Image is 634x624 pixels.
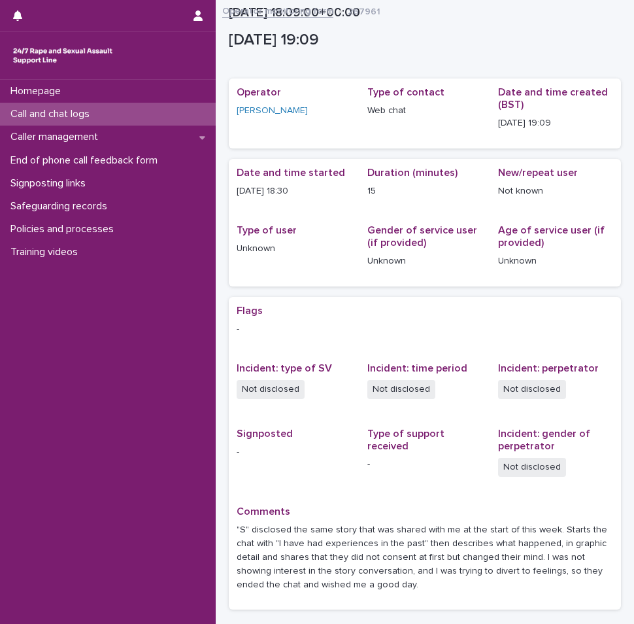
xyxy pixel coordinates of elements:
p: Unknown [498,254,613,268]
span: Operator [237,87,281,97]
span: New/repeat user [498,167,578,178]
span: Flags [237,305,263,316]
span: Incident: gender of perpetrator [498,428,590,451]
p: 267961 [348,3,380,18]
span: Gender of service user (if provided) [367,225,477,248]
span: Age of service user (if provided) [498,225,605,248]
a: Operator monitoring form [222,3,333,18]
img: rhQMoQhaT3yELyF149Cw [10,43,115,69]
p: Caller management [5,131,108,143]
p: - [237,445,352,459]
p: [DATE] 18:30 [237,184,352,198]
span: Comments [237,506,290,517]
p: Training videos [5,246,88,258]
p: - [367,458,482,472]
span: Duration (minutes) [367,167,458,178]
p: Unknown [237,242,352,256]
span: Not disclosed [367,380,435,399]
p: 15 [367,184,482,198]
span: Type of contact [367,87,444,97]
p: Policies and processes [5,223,124,235]
span: Date and time started [237,167,345,178]
p: Web chat [367,104,482,118]
span: Not disclosed [237,380,305,399]
p: End of phone call feedback form [5,154,168,167]
p: Signposting links [5,177,96,190]
p: "S" disclosed the same story that was shared with me at the start of this week. Starts the chat w... [237,523,613,591]
p: Call and chat logs [5,108,100,120]
p: [DATE] 19:09 [229,31,616,50]
a: [PERSON_NAME] [237,104,308,118]
p: [DATE] 19:09 [498,116,613,130]
span: Not disclosed [498,380,566,399]
span: Not disclosed [498,458,566,477]
span: Incident: perpetrator [498,363,599,373]
p: - [237,322,613,336]
span: Type of user [237,225,297,235]
p: Not known [498,184,613,198]
span: Type of support received [367,428,444,451]
span: Date and time created (BST) [498,87,608,110]
p: Unknown [367,254,482,268]
span: Incident: time period [367,363,467,373]
span: Incident: type of SV [237,363,332,373]
p: Homepage [5,85,71,97]
p: Safeguarding records [5,200,118,213]
span: Signposted [237,428,293,439]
